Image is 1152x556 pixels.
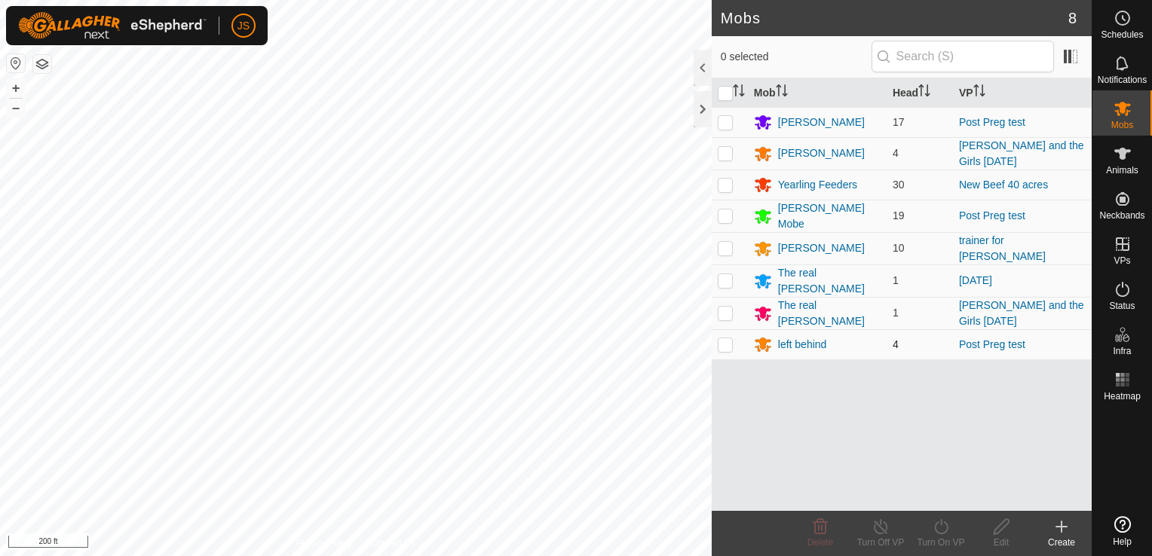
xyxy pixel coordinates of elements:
span: Help [1113,537,1132,546]
div: Yearling Feeders [778,177,857,193]
button: Map Layers [33,55,51,73]
span: 4 [893,338,899,350]
button: + [7,79,25,97]
span: Delete [807,537,834,548]
a: [PERSON_NAME] and the Girls [DATE] [959,139,1084,167]
div: Turn On VP [911,536,971,549]
span: 1 [893,307,899,319]
span: Mobs [1111,121,1133,130]
th: Mob [748,78,887,108]
button: Reset Map [7,54,25,72]
div: Edit [971,536,1031,549]
a: Help [1092,510,1152,552]
div: [PERSON_NAME] [778,240,865,256]
div: The real [PERSON_NAME] [778,298,881,329]
a: Post Preg test [959,338,1025,350]
span: JS [237,18,250,34]
a: Contact Us [371,536,415,550]
a: Post Preg test [959,116,1025,128]
span: Notifications [1098,75,1147,84]
img: Gallagher Logo [18,12,207,39]
span: 0 selected [721,49,872,65]
span: Status [1109,301,1135,310]
a: Privacy Policy [296,536,353,550]
button: – [7,99,25,117]
span: Schedules [1101,30,1143,39]
span: Neckbands [1099,211,1144,220]
div: Turn Off VP [850,536,911,549]
a: [DATE] [959,274,992,286]
span: 1 [893,274,899,286]
div: [PERSON_NAME] [778,145,865,161]
div: The real [PERSON_NAME] [778,265,881,297]
span: 4 [893,147,899,159]
span: 8 [1068,7,1077,29]
h2: Mobs [721,9,1068,27]
a: [PERSON_NAME] and the Girls [DATE] [959,299,1084,327]
a: New Beef 40 acres [959,179,1048,191]
input: Search (S) [872,41,1054,72]
span: Infra [1113,347,1131,356]
p-sorticon: Activate to sort [973,87,985,99]
p-sorticon: Activate to sort [776,87,788,99]
div: Create [1031,536,1092,549]
span: VPs [1114,256,1130,265]
p-sorticon: Activate to sort [733,87,745,99]
a: trainer for [PERSON_NAME] [959,234,1046,262]
span: 17 [893,116,905,128]
a: Post Preg test [959,209,1025,221]
p-sorticon: Activate to sort [918,87,930,99]
div: [PERSON_NAME] [778,115,865,130]
span: Heatmap [1104,392,1141,401]
th: VP [953,78,1092,108]
span: 30 [893,179,905,191]
th: Head [887,78,953,108]
span: Animals [1106,166,1138,175]
div: left behind [778,337,827,353]
div: [PERSON_NAME] Mobe [778,200,881,232]
span: 19 [893,209,905,221]
span: 10 [893,242,905,254]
